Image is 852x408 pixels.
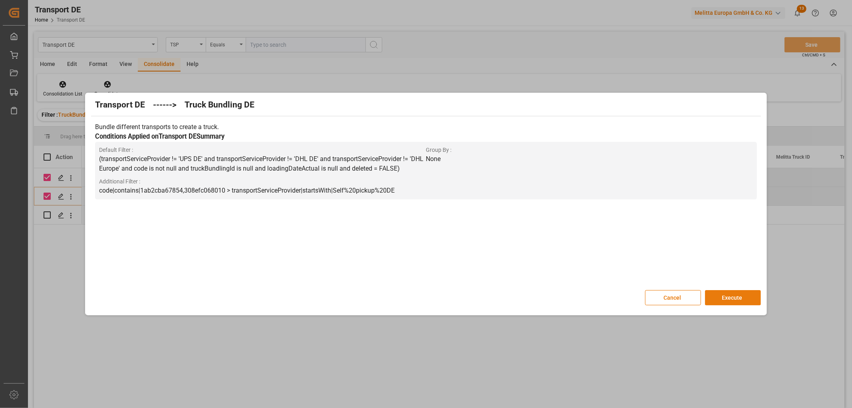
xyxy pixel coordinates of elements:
span: Group By : [426,146,753,154]
p: Bundle different transports to create a truck. [95,122,757,132]
h2: Transport DE [95,99,145,111]
p: code|contains|1ab2cba67854,308efc068010 > transportServiceProvider|startsWith|Self%20pickup%20DE [99,186,426,195]
span: Additional Filter : [99,177,426,186]
h2: Truck Bundling DE [185,99,254,111]
button: Cancel [645,290,701,305]
button: Execute [705,290,761,305]
span: Default Filter : [99,146,426,154]
p: None [426,154,753,164]
h3: Conditions Applied on Transport DE Summary [95,132,757,142]
h2: ------> [153,99,177,111]
p: (transportServiceProvider != 'UPS DE' and transportServiceProvider != 'DHL DE' and transportServi... [99,154,426,173]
